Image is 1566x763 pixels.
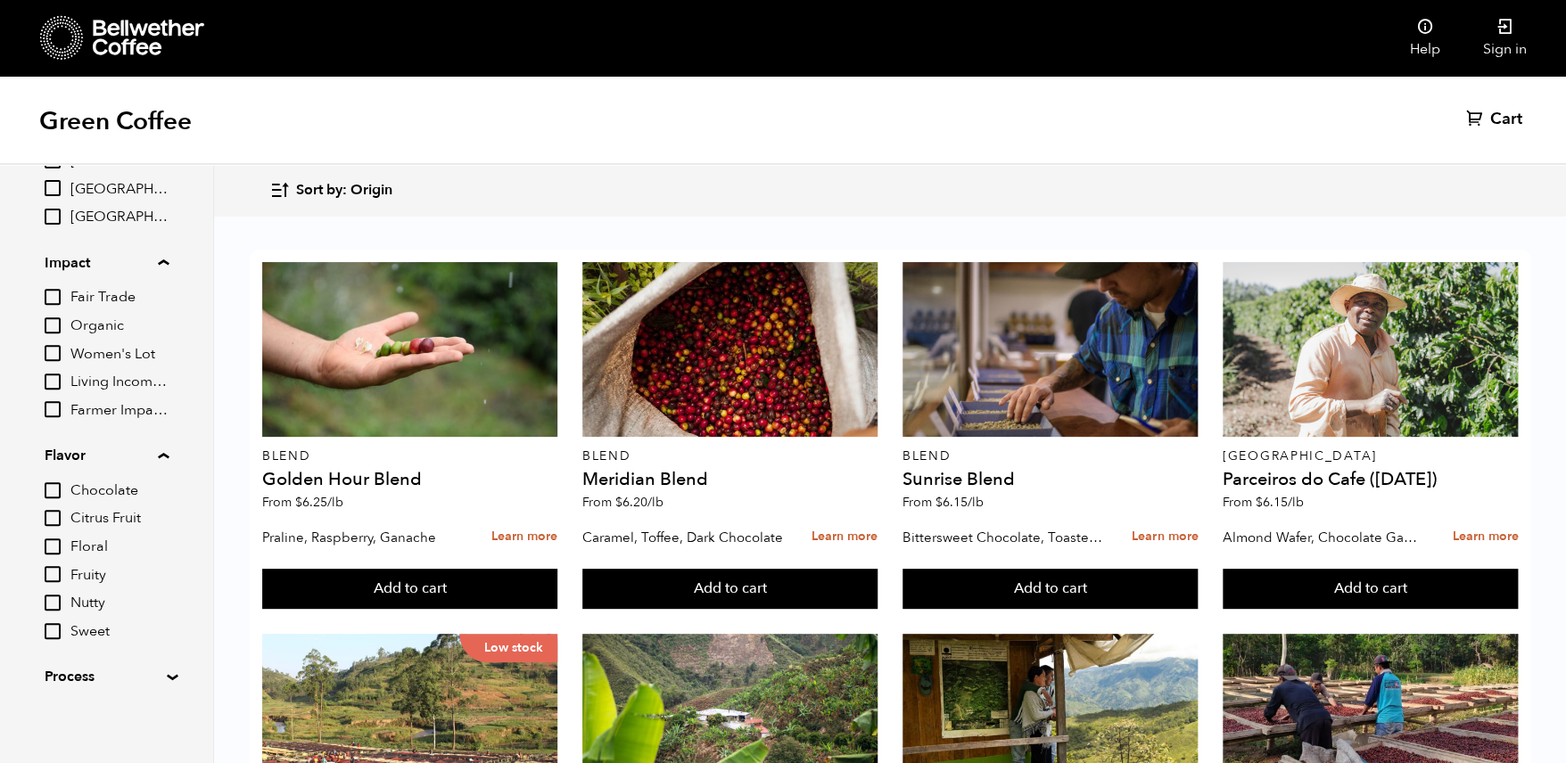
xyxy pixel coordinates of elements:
[582,569,878,610] button: Add to cart
[812,518,878,556] a: Learn more
[582,524,783,551] p: Caramel, Toffee, Dark Chocolate
[45,180,61,196] input: [GEOGRAPHIC_DATA]
[262,471,558,488] h4: Golden Hour Blend
[262,524,463,551] p: Praline, Raspberry, Ganache
[45,209,61,225] input: [GEOGRAPHIC_DATA]
[45,595,61,611] input: Nutty
[70,622,169,642] span: Sweet
[1223,471,1519,488] h4: Parceiros do Cafe ([DATE])
[647,494,663,511] span: /lb
[45,317,61,333] input: Organic
[70,509,169,529] span: Citrus Fruit
[295,494,343,511] bdi: 6.25
[45,510,61,526] input: Citrus Fruit
[1223,524,1423,551] p: Almond Wafer, Chocolate Ganache, Bing Cherry
[295,494,302,511] span: $
[45,566,61,582] input: Fruity
[491,518,557,556] a: Learn more
[296,181,392,201] span: Sort by: Origin
[1223,450,1519,463] p: [GEOGRAPHIC_DATA]
[459,634,557,662] p: Low stock
[1452,518,1518,556] a: Learn more
[903,569,1199,610] button: Add to cart
[582,494,663,511] span: From
[327,494,343,511] span: /lb
[70,537,169,557] span: Floral
[45,445,169,466] summary: Flavor
[1132,518,1198,556] a: Learn more
[70,401,169,421] span: Farmer Impact Fund
[262,450,558,463] p: Blend
[262,494,343,511] span: From
[582,471,878,488] h4: Meridian Blend
[615,494,663,511] bdi: 6.20
[70,316,169,336] span: Organic
[1223,494,1304,511] span: From
[70,345,169,365] span: Women's Lot
[903,524,1103,551] p: Bittersweet Chocolate, Toasted Marshmallow, Candied Orange, Praline
[269,169,392,211] button: Sort by: Origin
[45,623,61,639] input: Sweet
[1256,494,1304,511] bdi: 6.15
[45,345,61,361] input: Women's Lot
[903,471,1199,488] h4: Sunrise Blend
[935,494,984,511] bdi: 6.15
[70,373,169,392] span: Living Income Pricing
[70,566,169,586] span: Fruity
[968,494,984,511] span: /lb
[903,450,1199,463] p: Blend
[262,569,558,610] button: Add to cart
[45,252,169,274] summary: Impact
[45,289,61,305] input: Fair Trade
[582,450,878,463] p: Blend
[45,482,61,498] input: Chocolate
[70,180,169,200] span: [GEOGRAPHIC_DATA]
[615,494,622,511] span: $
[1223,569,1519,610] button: Add to cart
[935,494,943,511] span: $
[70,288,169,308] span: Fair Trade
[45,538,61,554] input: Floral
[70,594,169,613] span: Nutty
[45,666,168,687] summary: Process
[70,481,169,501] span: Chocolate
[45,401,61,417] input: Farmer Impact Fund
[1466,109,1527,130] a: Cart
[1256,494,1263,511] span: $
[1490,109,1522,130] span: Cart
[1288,494,1304,511] span: /lb
[39,105,192,137] h1: Green Coffee
[45,373,61,390] input: Living Income Pricing
[70,208,169,227] span: [GEOGRAPHIC_DATA]
[903,494,984,511] span: From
